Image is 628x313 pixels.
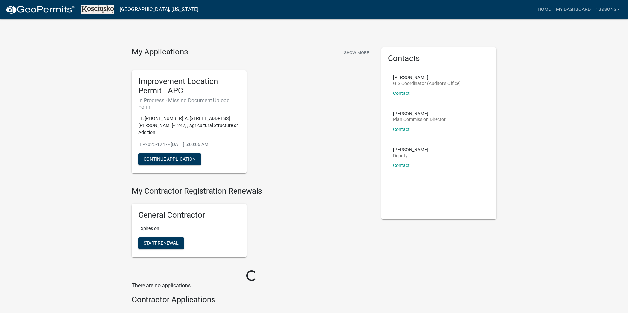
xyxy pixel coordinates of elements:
h5: Contacts [388,54,490,63]
h6: In Progress - Missing Document Upload Form [138,97,240,110]
p: GIS Coordinator (Auditor's Office) [393,81,461,86]
a: [GEOGRAPHIC_DATA], [US_STATE] [120,4,198,15]
button: Start Renewal [138,237,184,249]
p: [PERSON_NAME] [393,147,428,152]
h4: My Applications [132,47,188,57]
a: My Dashboard [553,3,593,16]
p: Expires on [138,225,240,232]
p: [PERSON_NAME] [393,111,446,116]
img: Kosciusko County, Indiana [81,5,114,14]
wm-workflow-list-section: Contractor Applications [132,295,371,307]
a: Contact [393,127,410,132]
p: Deputy [393,153,428,158]
h5: General Contractor [138,210,240,220]
p: LT, [PHONE_NUMBER].A, [STREET_ADDRESS][PERSON_NAME]-1247, , Agricultural Structure or Addition [138,115,240,136]
h5: Improvement Location Permit - APC [138,77,240,96]
p: [PERSON_NAME] [393,75,461,80]
p: ILP2025-1247 - [DATE] 5:00:06 AM [138,141,240,148]
span: Start Renewal [144,240,179,246]
button: Continue Application [138,153,201,165]
p: Plan Commission Director [393,117,446,122]
a: 1B&Sons [593,3,623,16]
wm-registration-list-section: My Contractor Registration Renewals [132,186,371,262]
a: Contact [393,91,410,96]
a: Home [535,3,553,16]
a: Contact [393,163,410,168]
button: Show More [341,47,371,58]
p: There are no applications [132,282,371,290]
h4: Contractor Applications [132,295,371,304]
h4: My Contractor Registration Renewals [132,186,371,196]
